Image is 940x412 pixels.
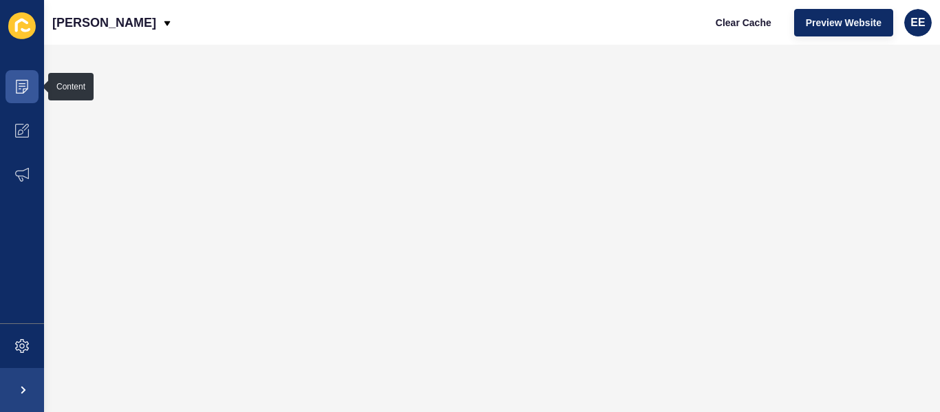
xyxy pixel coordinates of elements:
[56,81,85,92] div: Content
[716,16,771,30] span: Clear Cache
[910,16,925,30] span: EE
[806,16,882,30] span: Preview Website
[794,9,893,36] button: Preview Website
[52,6,156,40] p: [PERSON_NAME]
[704,9,783,36] button: Clear Cache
